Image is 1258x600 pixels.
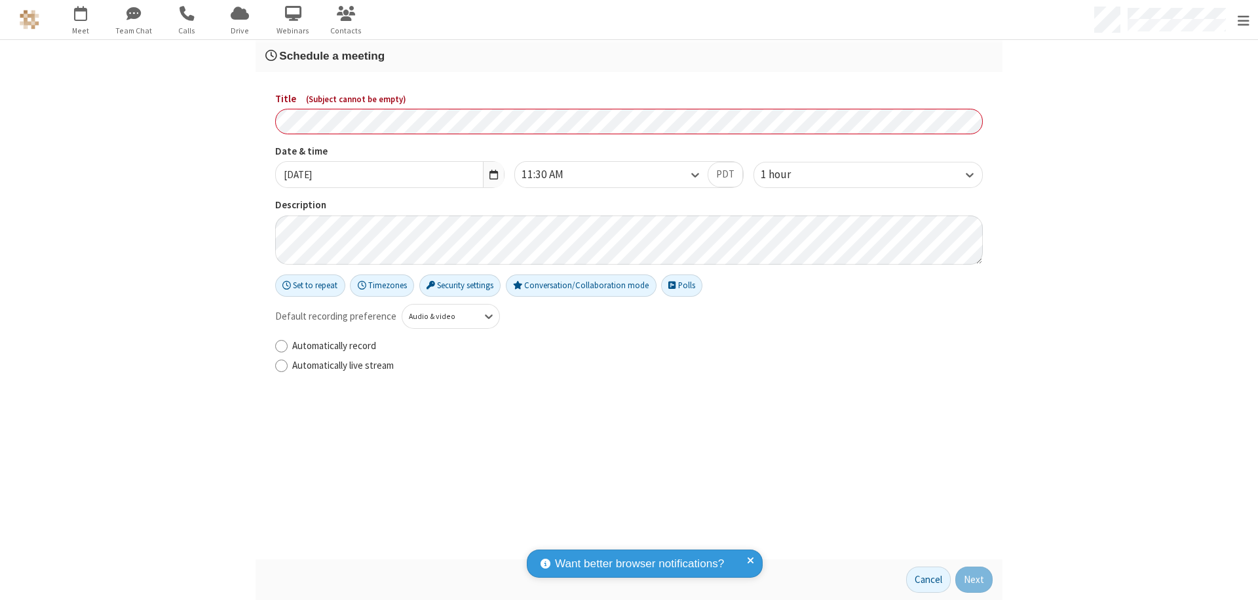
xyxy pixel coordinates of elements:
[20,10,39,29] img: QA Selenium DO NOT DELETE OR CHANGE
[522,166,586,183] div: 11:30 AM
[955,567,993,593] button: Next
[275,144,505,159] label: Date & time
[409,310,471,322] div: Audio & video
[269,25,318,37] span: Webinars
[275,92,983,107] label: Title
[275,309,396,324] span: Default recording preference
[419,274,501,297] button: Security settings
[56,25,105,37] span: Meet
[279,49,385,62] span: Schedule a meeting
[109,25,159,37] span: Team Chat
[275,198,983,213] label: Description
[761,166,813,183] div: 1 hour
[1225,566,1248,591] iframe: Chat
[506,274,657,297] button: Conversation/Collaboration mode
[162,25,212,37] span: Calls
[292,339,983,354] label: Automatically record
[350,274,414,297] button: Timezones
[708,162,743,188] button: PDT
[292,358,983,373] label: Automatically live stream
[661,274,702,297] button: Polls
[322,25,371,37] span: Contacts
[555,555,724,572] span: Want better browser notifications?
[275,274,345,297] button: Set to repeat
[906,567,951,593] button: Cancel
[306,94,406,105] span: ( Subject cannot be empty )
[216,25,265,37] span: Drive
